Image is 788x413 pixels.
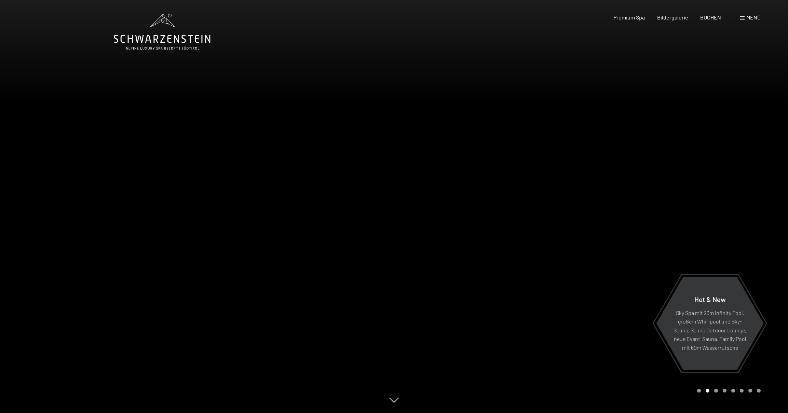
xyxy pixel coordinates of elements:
[746,14,761,20] span: Menü
[723,389,726,393] div: Carousel Page 4
[695,389,761,393] div: Carousel Pagination
[731,389,735,393] div: Carousel Page 5
[700,14,721,20] a: BUCHEN
[714,389,718,393] div: Carousel Page 3
[706,389,709,393] div: Carousel Page 2 (Current Slide)
[748,389,752,393] div: Carousel Page 7
[757,389,761,393] div: Carousel Page 8
[613,14,645,20] a: Premium Spa
[697,389,701,393] div: Carousel Page 1
[740,389,744,393] div: Carousel Page 6
[656,276,764,370] a: Hot & New Sky Spa mit 23m Infinity Pool, großem Whirlpool und Sky-Sauna, Sauna Outdoor Lounge, ne...
[673,308,747,352] p: Sky Spa mit 23m Infinity Pool, großem Whirlpool und Sky-Sauna, Sauna Outdoor Lounge, neue Event-S...
[694,295,726,303] span: Hot & New
[657,14,688,20] a: Bildergalerie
